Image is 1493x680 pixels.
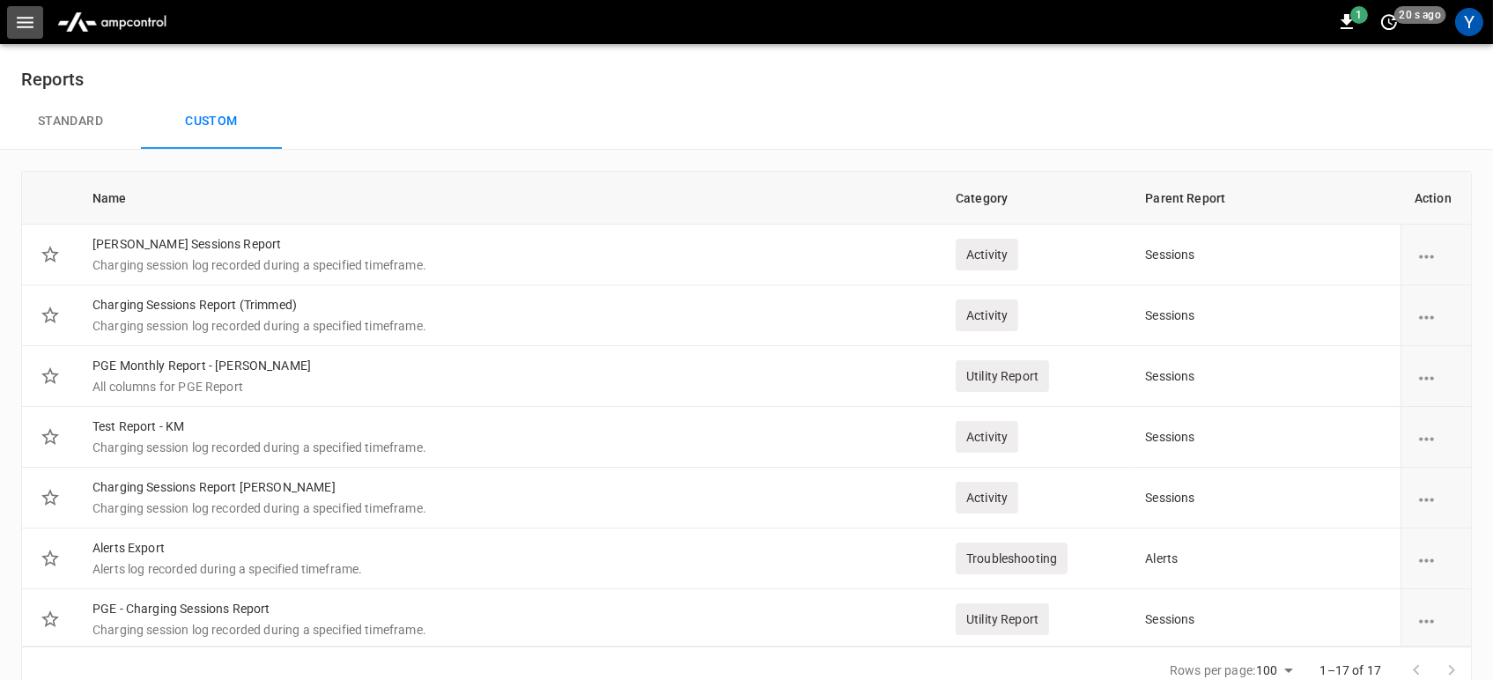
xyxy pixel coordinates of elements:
td: Sessions [1131,285,1401,346]
td: Sessions [1131,589,1401,650]
button: Custom [141,93,282,150]
div: report options [1415,307,1457,324]
td: Sessions [1131,407,1401,468]
td: [PERSON_NAME] Sessions Report [78,225,942,285]
td: Sessions [1131,468,1401,528]
th: Parent Report [1131,172,1401,225]
div: Troubleshooting [956,543,1068,574]
div: profile-icon [1455,8,1483,36]
td: Charging Sessions Report [PERSON_NAME] [78,468,942,528]
td: Alerts Export [78,528,942,589]
th: Action [1401,172,1471,225]
div: Utility Report [956,360,1049,392]
p: Charging session log recorded during a specified timeframe. [92,439,928,456]
div: report options [1415,367,1457,385]
td: Alerts [1131,528,1401,589]
th: Category [942,172,1131,225]
p: Charging session log recorded during a specified timeframe. [92,499,928,517]
p: Charging session log recorded during a specified timeframe. [92,317,928,335]
div: report options [1415,428,1457,446]
img: ampcontrol.io logo [50,5,174,39]
div: report options [1415,489,1457,506]
td: PGE - Charging Sessions Report [78,589,942,650]
h6: Reports [21,65,1472,93]
td: PGE Monthly Report - [PERSON_NAME] [78,346,942,407]
div: report options [1415,550,1457,567]
td: Sessions [1131,225,1401,285]
div: Utility Report [956,603,1049,635]
td: Sessions [1131,346,1401,407]
div: Activity [956,239,1018,270]
td: Test Report - KM [78,407,942,468]
div: Activity [956,421,1018,453]
td: Charging Sessions Report (Trimmed) [78,285,942,346]
div: Activity [956,299,1018,331]
span: 20 s ago [1394,6,1446,24]
span: 1 [1350,6,1368,24]
button: set refresh interval [1375,8,1403,36]
div: report options [1415,246,1457,263]
th: Name [78,172,942,225]
p: All columns for PGE Report [92,378,928,395]
p: Charging session log recorded during a specified timeframe. [92,256,928,274]
p: 1–17 of 17 [1320,662,1382,679]
div: report options [1415,610,1457,628]
p: Rows per page: [1170,662,1255,679]
p: Charging session log recorded during a specified timeframe. [92,621,928,639]
p: Alerts log recorded during a specified timeframe. [92,560,928,578]
div: Activity [956,482,1018,514]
